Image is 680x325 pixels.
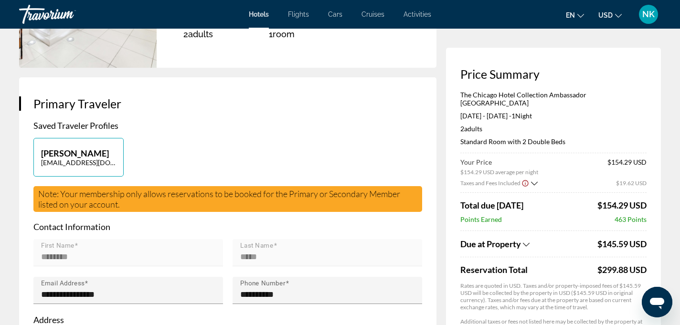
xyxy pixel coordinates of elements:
span: Points Earned [460,215,502,223]
span: Adults [188,29,213,39]
a: Cars [328,10,342,18]
span: 463 Points [615,215,647,223]
a: Cruises [361,10,384,18]
span: 1 [269,29,295,39]
span: $145.59 USD [597,239,647,249]
span: Note: Your membership only allows reservations to be booked for the Primary or Secondary Member l... [38,189,400,210]
span: $154.29 USD [607,158,647,176]
mat-label: First Name [41,242,74,250]
h3: Primary Traveler [33,96,422,111]
mat-label: Phone Number [240,280,286,287]
p: Contact Information [33,221,422,232]
span: en [566,11,575,19]
span: Reservation Total [460,264,595,275]
button: Show Taxes and Fees disclaimer [521,178,529,187]
button: Change currency [598,8,622,22]
p: Rates are quoted in USD. Taxes and/or property-imposed fees of $145.59 USD will be collected by t... [460,282,647,311]
a: Flights [288,10,309,18]
button: Change language [566,8,584,22]
h3: Price Summary [460,67,647,81]
mat-label: Email Address [41,280,85,287]
span: Due at Property [460,239,521,249]
button: Show Taxes and Fees breakdown [460,178,538,188]
button: Show Taxes and Fees breakdown [460,238,595,250]
span: Room [273,29,295,39]
button: [PERSON_NAME][EMAIL_ADDRESS][DOMAIN_NAME] [33,138,124,177]
p: Standard Room with 2 Double Beds [460,137,647,146]
span: Your Price [460,158,538,166]
span: $154.29 USD [597,200,647,210]
span: 2 [183,29,213,39]
div: $299.88 USD [597,264,647,275]
button: User Menu [636,4,661,24]
a: Activities [404,10,431,18]
span: 2 [460,125,482,133]
span: 1 [511,112,515,120]
a: Travorium [19,2,115,27]
span: NK [642,10,655,19]
span: Adults [464,125,482,133]
p: [DATE] - [DATE] - [460,112,647,120]
p: Saved Traveler Profiles [33,120,422,131]
span: $154.29 USD average per night [460,168,538,176]
span: Night [515,112,532,120]
span: $19.62 USD [616,179,647,187]
iframe: Button to launch messaging window [642,287,672,317]
span: Taxes and Fees Included [460,179,521,187]
mat-label: Last Name [240,242,274,250]
p: [PERSON_NAME] [41,148,116,158]
a: Hotels [249,10,269,18]
p: The Chicago Hotel Collection Ambassador [GEOGRAPHIC_DATA] [460,91,647,107]
p: [EMAIL_ADDRESS][DOMAIN_NAME] [41,158,116,167]
p: Address [33,315,422,325]
span: USD [598,11,613,19]
span: Total due [DATE] [460,200,523,210]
